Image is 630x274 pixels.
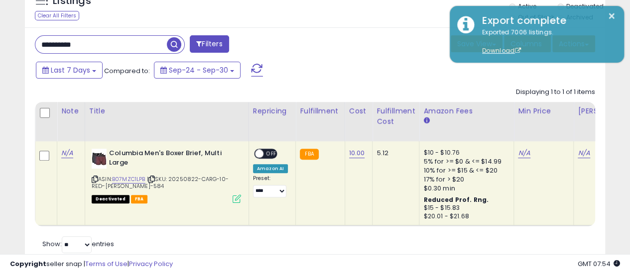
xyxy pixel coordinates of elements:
div: $15 - $15.83 [423,204,506,212]
div: 5.12 [377,149,411,158]
span: | SKU: 20250822-CARG-10-RED-[PERSON_NAME]-584 [92,175,229,190]
span: Compared to: [104,66,150,76]
div: $0.30 min [423,184,506,193]
button: Sep-24 - Sep-30 [154,62,241,79]
div: 10% for >= $15 & <= $20 [423,166,506,175]
div: Fulfillment Cost [377,106,415,127]
button: Filters [190,35,229,53]
div: $10 - $10.76 [423,149,506,157]
div: Fulfillment [300,106,340,116]
div: Repricing [253,106,291,116]
div: 17% for > $20 [423,175,506,184]
a: B07MZC1LPB [112,175,145,183]
span: 2025-10-8 07:54 GMT [578,259,620,269]
label: Active [517,2,536,10]
span: OFF [263,150,279,158]
div: Exported 7006 listings. [475,28,617,56]
div: $20.01 - $21.68 [423,212,506,221]
div: 5% for >= $0 & <= $14.99 [423,157,506,166]
a: N/A [61,148,73,158]
label: Deactivated [566,2,604,10]
button: Last 7 Days [36,62,103,79]
a: Download [482,46,521,55]
a: N/A [518,148,530,158]
strong: Copyright [10,259,46,269]
a: Terms of Use [85,259,127,269]
span: Last 7 Days [51,65,90,75]
img: 312An4aP6LL._SL40_.jpg [92,149,107,169]
a: Privacy Policy [129,259,173,269]
div: Title [89,106,245,116]
div: Preset: [253,175,288,197]
div: seller snap | | [10,260,173,269]
span: FBA [131,195,148,203]
button: × [608,10,616,22]
div: Cost [349,106,369,116]
div: Export complete [475,13,617,28]
div: Displaying 1 to 1 of 1 items [516,88,595,97]
div: Amazon AI [253,164,288,173]
div: Note [61,106,81,116]
div: ASIN: [92,149,241,202]
small: Amazon Fees. [423,116,429,125]
small: FBA [300,149,318,160]
span: Sep-24 - Sep-30 [169,65,228,75]
a: N/A [578,148,590,158]
div: Amazon Fees [423,106,509,116]
b: Reduced Prof. Rng. [423,195,489,204]
span: All listings that are unavailable for purchase on Amazon for any reason other than out-of-stock [92,195,129,203]
div: Min Price [518,106,569,116]
b: Columbia Men's Boxer Brief, Multi Large [109,149,230,170]
a: 10.00 [349,148,365,158]
span: Show: entries [42,239,114,249]
div: Clear All Filters [35,11,79,20]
